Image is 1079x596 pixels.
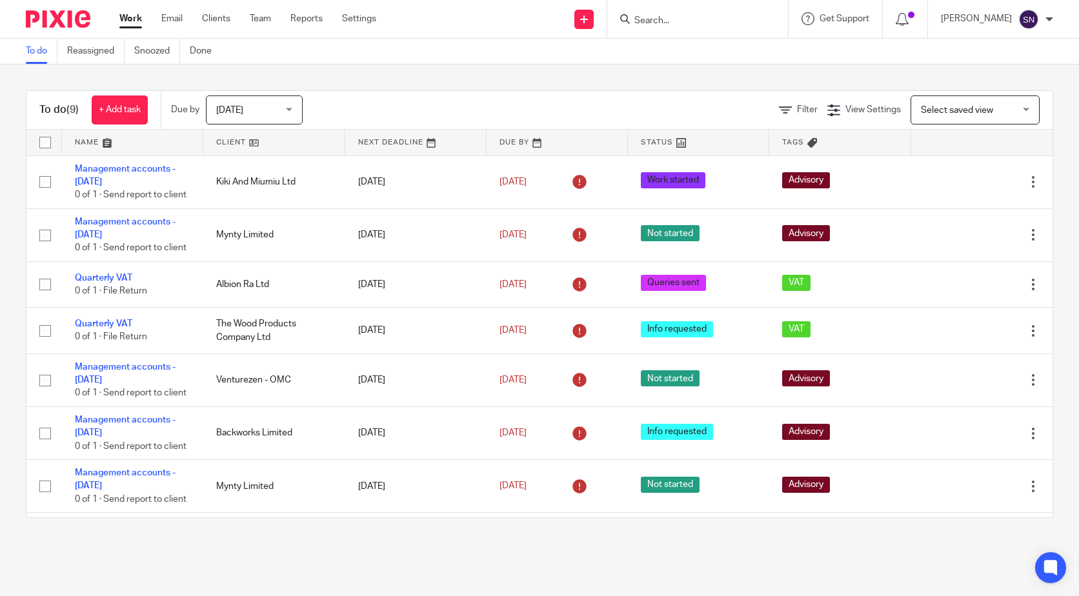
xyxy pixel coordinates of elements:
td: Venturezen - OMC [203,353,345,406]
td: Mynty Limited [203,460,345,513]
td: Kiki And Miumiu Ltd [203,155,345,208]
span: [DATE] [499,482,527,491]
span: Advisory [782,477,830,493]
td: [DATE] [345,513,487,566]
td: [DATE] [345,308,487,353]
span: Select saved view [921,106,993,115]
p: [PERSON_NAME] [941,12,1012,25]
img: Pixie [26,10,90,28]
a: Reassigned [67,39,125,64]
span: 0 of 1 · Send report to client [75,389,187,398]
input: Search [633,15,749,27]
a: Quarterly VAT [75,273,132,283]
td: [DATE] [345,460,487,513]
a: + Add task [92,95,148,124]
td: [DATE] [345,208,487,261]
a: Management accounts - [DATE] [75,164,176,186]
a: Management accounts - [DATE] [75,217,176,239]
a: To do [26,39,57,64]
span: Work started [641,172,705,188]
span: [DATE] [499,177,527,186]
span: View Settings [845,105,901,114]
td: [DATE] [345,353,487,406]
span: 0 of 1 · File Return [75,286,147,295]
p: Due by [171,103,199,116]
td: [DATE] [345,261,487,307]
a: Team [250,12,271,25]
img: svg%3E [1018,9,1039,30]
td: Albion Ra Ltd [203,261,345,307]
a: Done [190,39,221,64]
span: Info requested [641,321,713,337]
span: Filter [797,105,818,114]
td: [DATE] [345,155,487,208]
span: 0 of 1 · Send report to client [75,442,187,451]
h1: To do [39,103,79,117]
span: Info requested [641,424,713,440]
span: [DATE] [499,280,527,289]
span: VAT [782,275,811,291]
td: Backworks Limited [203,406,345,459]
span: Advisory [782,172,830,188]
a: Management accounts - [DATE] [75,468,176,490]
span: Advisory [782,424,830,440]
span: 0 of 1 · Send report to client [75,244,187,253]
span: Queries sent [641,275,706,291]
span: 0 of 1 · Send report to client [75,495,187,504]
span: Advisory [782,225,830,241]
a: Quarterly VAT [75,319,132,328]
span: [DATE] [499,428,527,437]
span: Not started [641,477,700,493]
span: (9) [66,104,79,115]
span: [DATE] [499,326,527,335]
td: [DATE] [345,406,487,459]
span: 0 of 1 · File Return [75,333,147,342]
td: Kiki And Miumiu Ltd [203,513,345,566]
span: [DATE] [499,375,527,384]
a: Management accounts - [DATE] [75,415,176,437]
a: Reports [290,12,323,25]
a: Clients [202,12,230,25]
a: Email [161,12,183,25]
a: Settings [342,12,376,25]
a: Work [119,12,142,25]
span: 0 of 1 · Send report to client [75,190,187,199]
span: [DATE] [499,230,527,239]
span: Advisory [782,370,830,386]
td: The Wood Products Company Ltd [203,308,345,353]
span: [DATE] [216,106,243,115]
a: Snoozed [134,39,180,64]
span: Not started [641,370,700,386]
span: Not started [641,225,700,241]
span: Tags [782,139,804,146]
td: Mynty Limited [203,208,345,261]
span: Get Support [820,14,869,23]
span: VAT [782,321,811,337]
a: Management accounts - [DATE] [75,363,176,384]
